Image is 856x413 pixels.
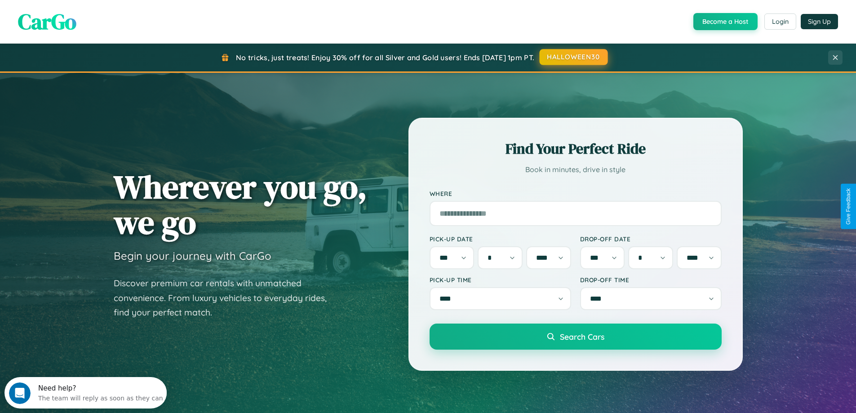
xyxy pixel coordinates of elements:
[764,13,796,30] button: Login
[34,15,159,24] div: The team will reply as soon as they can
[430,276,571,284] label: Pick-up Time
[18,7,76,36] span: CarGo
[430,139,722,159] h2: Find Your Perfect Ride
[114,276,338,320] p: Discover premium car rentals with unmatched convenience. From luxury vehicles to everyday rides, ...
[4,4,167,28] div: Open Intercom Messenger
[845,188,852,225] div: Give Feedback
[114,249,271,262] h3: Begin your journey with CarGo
[580,235,722,243] label: Drop-off Date
[236,53,534,62] span: No tricks, just treats! Enjoy 30% off for all Silver and Gold users! Ends [DATE] 1pm PT.
[430,235,571,243] label: Pick-up Date
[801,14,838,29] button: Sign Up
[430,190,722,197] label: Where
[430,324,722,350] button: Search Cars
[580,276,722,284] label: Drop-off Time
[693,13,758,30] button: Become a Host
[9,382,31,404] iframe: Intercom live chat
[540,49,608,65] button: HALLOWEEN30
[34,8,159,15] div: Need help?
[4,377,167,409] iframe: Intercom live chat discovery launcher
[114,169,367,240] h1: Wherever you go, we go
[560,332,604,342] span: Search Cars
[430,163,722,176] p: Book in minutes, drive in style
